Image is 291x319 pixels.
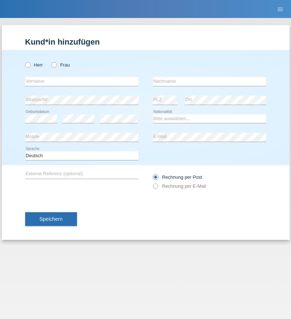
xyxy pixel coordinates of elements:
[51,62,56,67] input: Frau
[40,216,63,222] span: Speichern
[25,62,43,68] label: Herr
[153,174,202,180] label: Rechnung per Post
[277,6,284,13] i: menu
[51,62,70,68] label: Frau
[25,62,30,67] input: Herr
[153,183,158,192] input: Rechnung per E-Mail
[25,37,266,46] h1: Kund*in hinzufügen
[25,212,77,226] button: Speichern
[273,7,287,11] a: menu
[153,174,158,183] input: Rechnung per Post
[153,183,206,189] label: Rechnung per E-Mail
